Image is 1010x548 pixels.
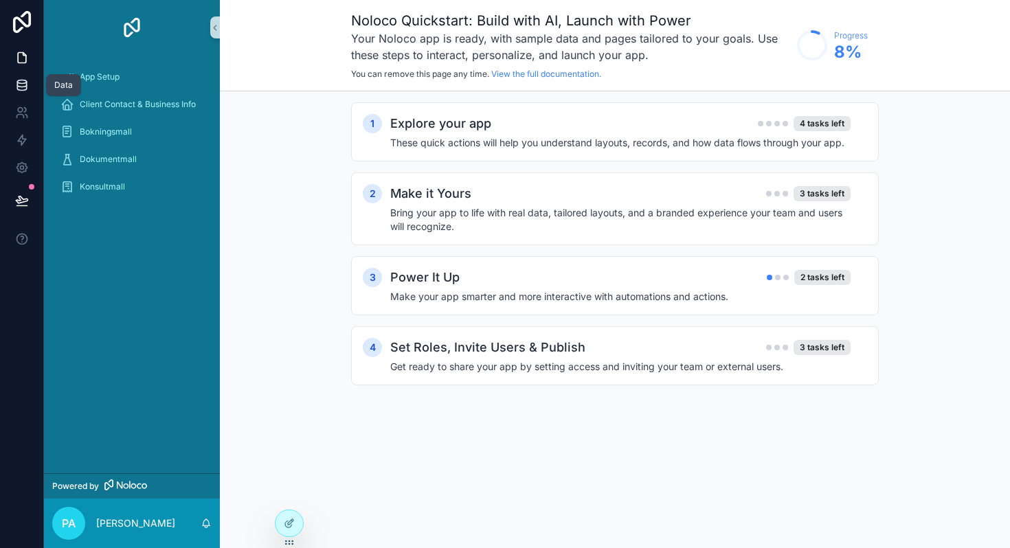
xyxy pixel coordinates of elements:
[54,80,73,91] div: Data
[121,16,143,38] img: App logo
[52,65,212,89] a: App Setup
[80,99,196,110] span: Client Contact & Business Info
[52,481,99,492] span: Powered by
[834,41,868,63] span: 8 %
[52,147,212,172] a: Dokumentmall
[52,119,212,144] a: Bokningsmall
[80,71,120,82] span: App Setup
[52,92,212,117] a: Client Contact & Business Info
[834,30,868,41] span: Progress
[80,154,137,165] span: Dokumentmall
[80,126,132,137] span: Bokningsmall
[80,181,125,192] span: Konsultmall
[351,30,790,63] h3: Your Noloco app is ready, with sample data and pages tailored to your goals. Use these steps to i...
[44,55,220,217] div: scrollable content
[351,69,489,79] span: You can remove this page any time.
[96,516,175,530] p: [PERSON_NAME]
[44,473,220,499] a: Powered by
[491,69,601,79] a: View the full documentation.
[351,11,790,30] h1: Noloco Quickstart: Build with AI, Launch with Power
[52,174,212,199] a: Konsultmall
[62,515,76,532] span: PA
